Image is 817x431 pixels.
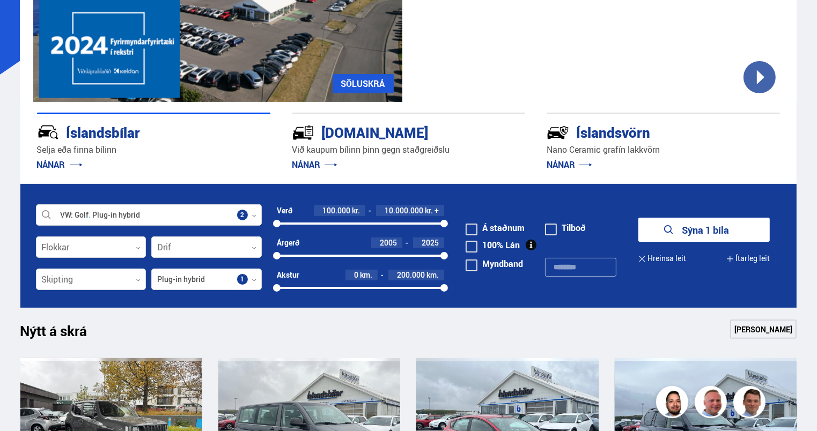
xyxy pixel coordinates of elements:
span: km. [360,271,372,279]
img: FbJEzSuNWCJXmdc-.webp [735,388,767,420]
span: kr. [352,206,360,215]
a: [PERSON_NAME] [730,319,797,339]
p: Nano Ceramic grafín lakkvörn [547,144,780,156]
img: JRvxyua_JYH6wB4c.svg [37,121,60,144]
label: Myndband [466,259,523,268]
label: 100% Lán [466,241,520,249]
button: Opna LiveChat spjallviðmót [9,4,41,36]
img: -Svtn6bYgwAsiwNX.svg [547,121,569,144]
p: Við kaupum bílinn þinn gegn staðgreiðslu [292,144,525,156]
span: 200.000 [397,270,425,280]
button: Hreinsa leit [638,247,686,271]
img: tr5P-W3DuiFaO7aO.svg [292,121,314,144]
span: 0 [354,270,358,280]
span: 2005 [380,237,397,248]
span: km. [426,271,439,279]
div: [DOMAIN_NAME] [292,122,487,141]
div: Árgerð [277,239,299,247]
img: siFngHWaQ9KaOqBr.png [696,388,728,420]
div: Akstur [277,271,299,279]
span: 10.000.000 [385,205,423,215]
span: 2025 [422,237,439,248]
a: NÁNAR [292,159,337,170]
label: Tilboð [545,224,586,232]
span: 100.000 [322,205,350,215]
span: kr. [425,206,433,215]
label: Á staðnum [466,224,525,232]
div: Verð [277,206,292,215]
div: Íslandsbílar [37,122,232,141]
span: + [435,206,439,215]
a: NÁNAR [37,159,83,170]
a: SÖLUSKRÁ [333,74,394,93]
img: nhp88E3Fdnt1Opn2.png [658,388,690,420]
div: Íslandsvörn [547,122,742,141]
p: Selja eða finna bílinn [37,144,270,156]
h1: Nýtt á skrá [20,323,106,345]
button: Sýna 1 bíla [638,218,770,242]
button: Ítarleg leit [726,247,770,271]
a: NÁNAR [547,159,592,170]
